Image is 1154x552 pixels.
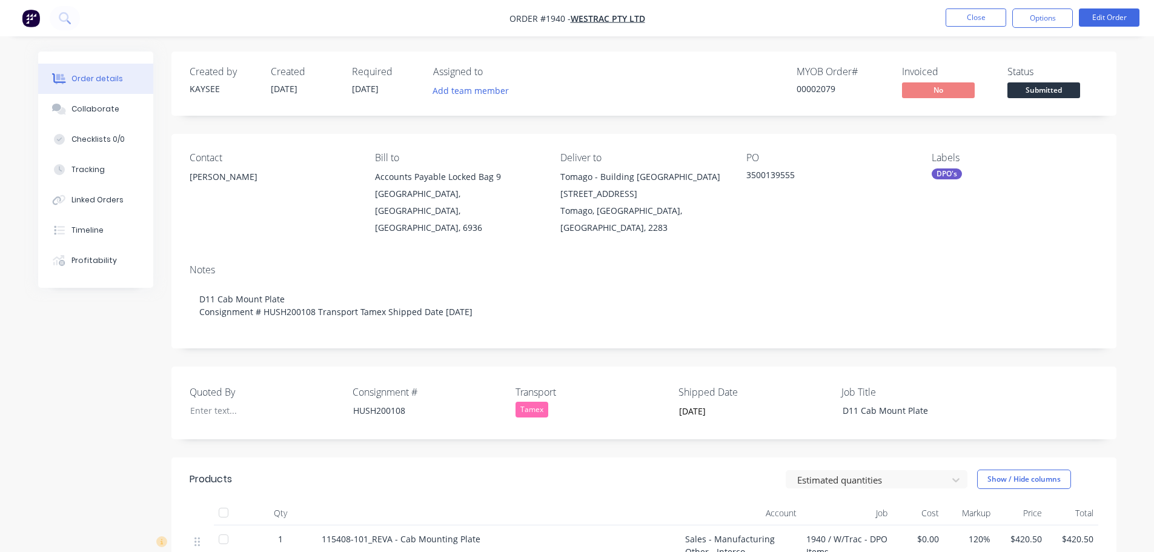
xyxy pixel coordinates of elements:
span: $420.50 [1052,533,1093,545]
span: 120% [949,533,990,545]
span: Order #1940 - [509,13,571,24]
button: Tracking [38,155,153,185]
div: Tamex [516,402,548,417]
div: Tomago, [GEOGRAPHIC_DATA], [GEOGRAPHIC_DATA], 2283 [560,202,726,236]
div: Tracking [71,164,105,175]
button: Profitability [38,245,153,276]
button: Edit Order [1079,8,1139,27]
div: [GEOGRAPHIC_DATA], [GEOGRAPHIC_DATA], [GEOGRAPHIC_DATA], 6936 [375,185,541,236]
div: Accounts Payable Locked Bag 9 [375,168,541,185]
button: Submitted [1007,82,1080,101]
div: Markup [944,501,995,525]
div: Account [680,501,801,525]
label: Consignment # [353,385,504,399]
div: Bill to [375,152,541,164]
div: Timeline [71,225,104,236]
button: Show / Hide columns [977,470,1071,489]
div: Collaborate [71,104,119,115]
div: Job [801,501,892,525]
div: [PERSON_NAME] [190,168,356,207]
div: Status [1007,66,1098,78]
span: $0.00 [897,533,939,545]
div: Invoiced [902,66,993,78]
span: 115408-101_REVA - Cab Mounting Plate [322,533,480,545]
div: Products [190,472,232,487]
span: Submitted [1007,82,1080,98]
div: Total [1047,501,1098,525]
span: $420.50 [1000,533,1042,545]
div: 3500139555 [746,168,898,185]
div: MYOB Order # [797,66,887,78]
div: PO [746,152,912,164]
div: KAYSEE [190,82,256,95]
div: Assigned to [433,66,554,78]
button: Add team member [426,82,515,99]
div: Accounts Payable Locked Bag 9[GEOGRAPHIC_DATA], [GEOGRAPHIC_DATA], [GEOGRAPHIC_DATA], 6936 [375,168,541,236]
button: Checklists 0/0 [38,124,153,155]
div: [PERSON_NAME] [190,168,356,185]
div: 00002079 [797,82,887,95]
div: Cost [892,501,944,525]
div: Created [271,66,337,78]
div: Price [995,501,1047,525]
div: HUSH200108 [343,402,495,419]
label: Job Title [841,385,993,399]
div: Profitability [71,255,117,266]
span: [DATE] [352,83,379,95]
div: Notes [190,264,1098,276]
div: D11 Cab Mount Plate [833,402,984,419]
div: Tomago - Building [GEOGRAPHIC_DATA][STREET_ADDRESS] [560,168,726,202]
img: Factory [22,9,40,27]
span: 1 [278,533,283,545]
div: Order details [71,73,123,84]
div: Required [352,66,419,78]
label: Quoted By [190,385,341,399]
div: Checklists 0/0 [71,134,125,145]
div: Tomago - Building [GEOGRAPHIC_DATA][STREET_ADDRESS]Tomago, [GEOGRAPHIC_DATA], [GEOGRAPHIC_DATA], ... [560,168,726,236]
div: Qty [244,501,317,525]
label: Transport [516,385,667,399]
button: Options [1012,8,1073,28]
input: Enter date [671,402,821,421]
span: [DATE] [271,83,297,95]
button: Add team member [433,82,516,99]
button: Collaborate [38,94,153,124]
div: Linked Orders [71,195,124,205]
div: Contact [190,152,356,164]
a: WesTrac Pty Ltd [571,13,645,24]
div: Deliver to [560,152,726,164]
button: Order details [38,64,153,94]
div: Created by [190,66,256,78]
label: Shipped Date [678,385,830,399]
span: No [902,82,975,98]
button: Timeline [38,215,153,245]
button: Linked Orders [38,185,153,215]
div: Labels [932,152,1098,164]
div: D11 Cab Mount Plate Consignment # HUSH200108 Transport Tamex Shipped Date [DATE] [190,281,1098,330]
div: DPO's [932,168,962,179]
button: Close [946,8,1006,27]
